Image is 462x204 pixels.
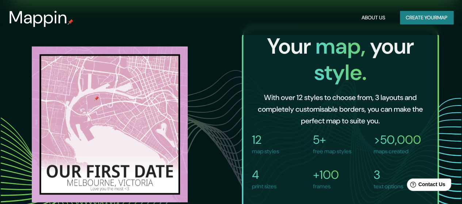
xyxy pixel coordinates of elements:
h4: 12 [252,132,279,147]
h4: +100 [313,168,339,182]
p: print sizes [252,182,276,191]
h4: 4 [252,168,276,182]
p: free map styles [313,147,351,156]
span: style. [314,58,366,87]
p: frames [313,182,339,191]
img: melbourne.png [32,46,188,202]
h4: >50,000 [374,132,421,147]
h6: With over 12 styles to choose from, 3 layouts and completely customisable borders, you can make t... [255,92,426,127]
button: About Us [359,11,388,24]
button: Create yourmap [400,11,453,24]
iframe: Help widget launcher [397,176,454,196]
p: map styles [252,147,279,156]
h2: Your your [249,33,432,86]
p: maps created [374,147,421,156]
h4: 3 [374,168,403,182]
h3: Mappin [9,7,68,28]
span: map, [316,32,370,61]
h4: 5+ [313,132,351,147]
img: mappin-pin [68,19,73,25]
p: text options [374,182,403,191]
